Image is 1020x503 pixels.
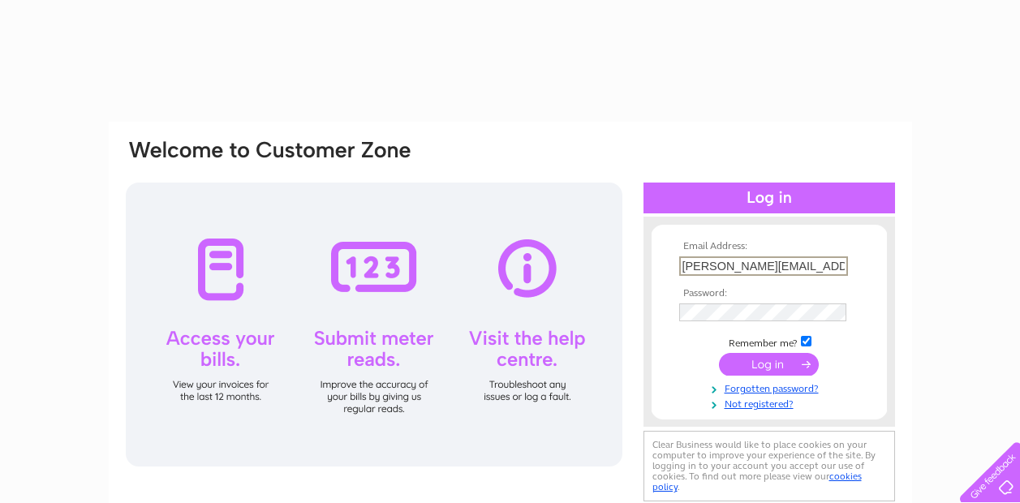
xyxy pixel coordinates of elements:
[675,241,863,252] th: Email Address:
[675,288,863,299] th: Password:
[643,431,895,501] div: Clear Business would like to place cookies on your computer to improve your experience of the sit...
[719,353,819,376] input: Submit
[675,333,863,350] td: Remember me?
[652,471,862,492] a: cookies policy
[679,395,863,411] a: Not registered?
[679,380,863,395] a: Forgotten password?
